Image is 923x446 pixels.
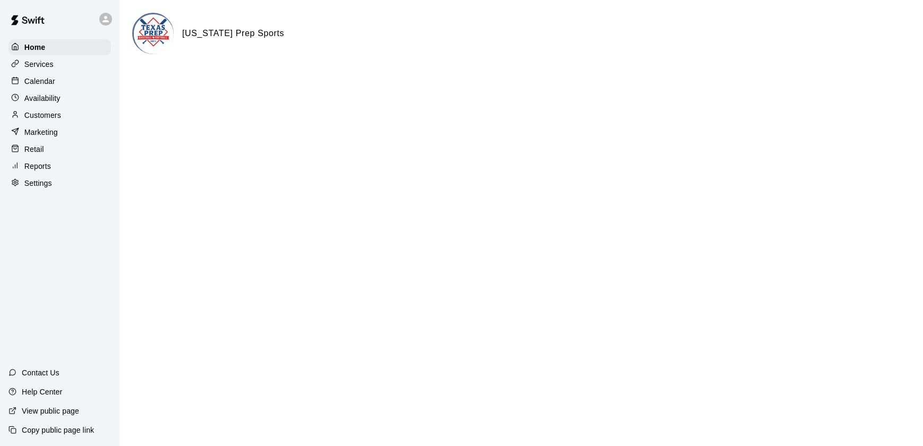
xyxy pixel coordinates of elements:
[8,90,111,106] a: Availability
[8,73,111,89] a: Calendar
[24,127,58,138] p: Marketing
[8,107,111,123] a: Customers
[8,141,111,157] a: Retail
[22,425,94,435] p: Copy public page link
[24,161,51,171] p: Reports
[8,39,111,55] a: Home
[24,93,61,104] p: Availability
[24,110,61,121] p: Customers
[8,124,111,140] a: Marketing
[24,76,55,87] p: Calendar
[8,56,111,72] a: Services
[8,175,111,191] a: Settings
[24,144,44,155] p: Retail
[22,387,62,397] p: Help Center
[134,14,174,54] img: Texas Prep Sports logo
[24,178,52,188] p: Settings
[182,27,284,40] h6: [US_STATE] Prep Sports
[24,42,46,53] p: Home
[24,59,54,70] p: Services
[22,367,59,378] p: Contact Us
[22,406,79,416] p: View public page
[8,158,111,174] a: Reports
